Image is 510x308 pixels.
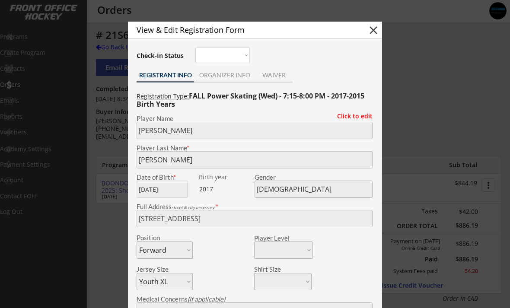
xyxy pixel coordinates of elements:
[137,174,193,181] div: Date of Birth
[199,174,253,181] div: We are transitioning the system to collect and store date of birth instead of just birth year to ...
[137,26,352,34] div: View & Edit Registration Form
[137,266,181,273] div: Jersey Size
[137,115,373,122] div: Player Name
[137,145,373,151] div: Player Last Name
[137,92,189,100] u: Registration Type:
[137,91,366,109] strong: FALL Power Skating (Wed) - 7:15-8:00 PM - 2017-2015 Birth Years
[137,203,373,210] div: Full Address
[199,174,253,180] div: Birth year
[194,72,255,78] div: ORGANIZER INFO
[172,205,214,210] em: street & city necessary
[137,296,373,302] div: Medical Concerns
[137,210,373,227] input: Street, City, Province/State
[367,24,380,37] button: close
[331,113,373,119] div: Click to edit
[199,185,253,194] div: 2017
[137,235,181,241] div: Position
[255,174,373,181] div: Gender
[254,266,299,273] div: Shirt Size
[188,295,225,303] em: (if applicable)
[137,53,185,59] div: Check-In Status
[254,235,313,241] div: Player Level
[137,72,194,78] div: REGISTRANT INFO
[255,72,293,78] div: WAIVER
